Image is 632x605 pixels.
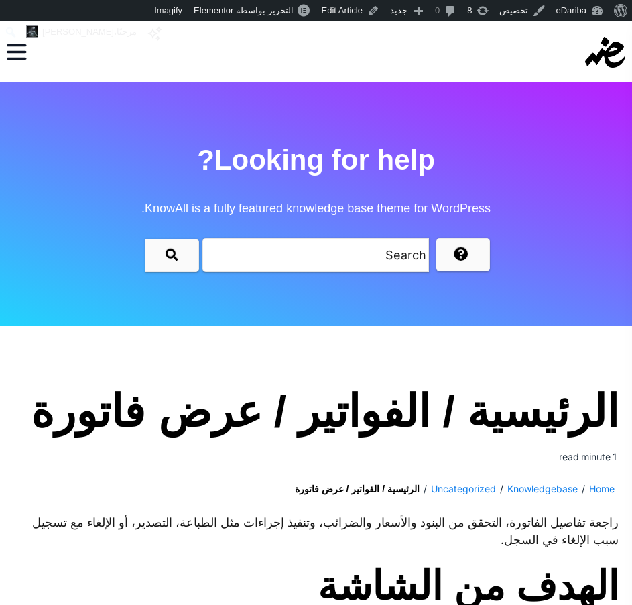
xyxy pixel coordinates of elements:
[295,484,420,494] strong: الرئيسية / الفواتير / عرض فاتورة
[13,514,619,549] p: راجعة تفاصيل الفاتورة، التحقق من البنود والأسعار والضرائب، وتنفيذ إجراءات مثل الطباعة، التصدير، أ...
[559,445,579,470] span: read
[42,21,114,43] span: [PERSON_NAME]
[202,238,430,272] input: search-query
[7,33,27,70] button: Toggle navigation
[589,477,615,502] a: Home
[585,37,625,68] img: eDariba
[613,445,617,470] span: 1
[424,477,427,502] span: /
[13,387,619,438] h1: الرئيسية / الفواتير / عرض فاتورة
[431,477,496,502] a: Uncategorized
[194,5,293,15] span: التحرير بواسطة Elementor
[507,477,578,502] a: Knowledgebase
[500,477,503,502] span: /
[21,21,141,43] a: مرحبًا،
[582,477,585,502] span: /
[581,445,611,470] span: minute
